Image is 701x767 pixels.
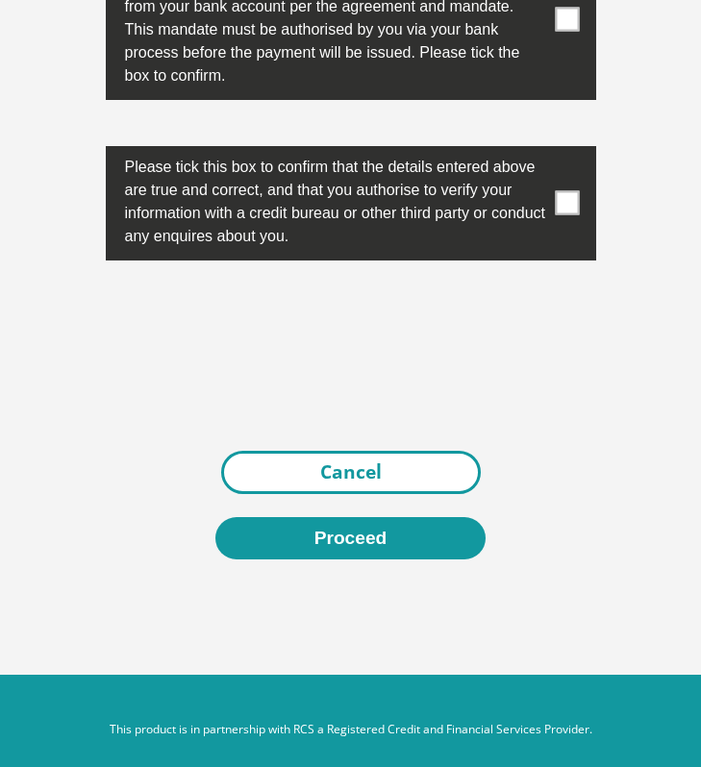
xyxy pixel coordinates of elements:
button: Proceed [215,517,487,560]
iframe: reCAPTCHA [205,307,497,382]
p: This product is in partnership with RCS a Registered Credit and Financial Services Provider. [106,721,596,738]
label: Please tick this box to confirm that the details entered above are true and correct, and that you... [106,146,547,253]
a: Cancel [221,451,481,494]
